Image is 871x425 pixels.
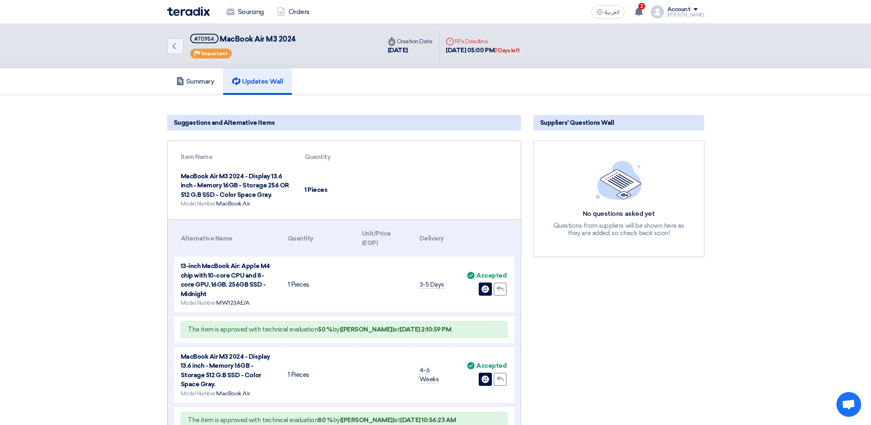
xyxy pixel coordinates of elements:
[232,77,283,86] h5: Updates Wall
[549,210,689,218] div: No questions asked yet
[167,7,210,16] img: Teradix logo
[340,416,395,424] b: ([PERSON_NAME])
[549,222,689,237] div: Questions from suppliers will be shown here as they are added, so check back soon!
[667,13,704,17] div: [PERSON_NAME]
[592,5,624,19] button: العربية
[298,167,384,213] td: 1 Pieces
[174,224,281,252] th: Alternative Name
[446,37,520,46] div: RFx Deadline
[216,299,250,306] span: MW123AE/A
[190,34,296,44] h5: MacBook Air M3 2024
[419,367,439,384] span: 4-6 Weeks
[388,46,433,55] div: [DATE]
[476,272,506,279] div: Accepted
[667,6,691,13] div: Account
[223,68,292,95] a: Updates Wall
[270,3,316,21] a: Orders
[318,326,332,333] b: 50 %
[216,200,250,207] span: MacBook Air
[836,392,861,417] a: Open chat
[298,147,384,167] th: Quantity
[174,167,298,213] td: MacBook Air M3 2024 - Display 13.6 inch - Memory 16GB - Storage 256 OR 512 G.B SSD - Color Space ...
[174,118,275,127] span: Suggestions and Alternative Items
[188,326,452,333] span: The item is approved with technical evaluation by at
[220,35,296,44] span: MacBook Air M3 2024
[388,37,433,46] div: Creation Date
[194,36,214,42] div: #70954
[176,77,214,86] h5: Summary
[476,362,506,369] div: Accepted
[181,299,275,307] div: Model Number:
[281,257,355,312] td: 1 Pieces
[201,51,228,56] span: Important
[216,390,250,397] span: MacBook Air
[605,9,619,15] span: العربية
[446,46,520,55] div: [DATE] 05:00 PM
[651,5,664,19] img: profile_test.png
[220,3,270,21] a: Sourcing
[181,389,275,398] div: Model Number:
[318,416,333,424] b: 80 %
[181,262,270,298] span: 13-inch MacBook Air: Apple M4 chip with 10-core CPU and 8-core GPU, 16GB, 256GB SSD - Midnight
[188,416,456,424] span: The item is approved with technical evaluation by at
[413,224,452,252] th: Delivery
[167,68,224,95] a: Summary
[419,281,444,289] span: 3-5 Days
[281,347,355,403] td: 1 Pieces
[400,326,451,333] b: [DATE] 2:10:59 PM
[596,161,642,199] img: empty_state_list.svg
[355,224,413,252] th: Unit/Price (EGP)
[494,47,520,55] div: 2 Days left
[281,224,355,252] th: Quantity
[638,3,645,9] span: 2
[174,147,298,167] th: Item Name
[181,199,292,208] div: Model Number:
[340,326,394,333] b: ([PERSON_NAME])
[400,416,456,424] b: [DATE] 10:56:23 AM
[181,353,270,388] span: MacBook Air M3 2024 - Display 13.6 inch - Memory 16GB - Storage 512 G.B SSD - Color Space Gray.
[540,118,614,127] span: Suppliers' Questions Wall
